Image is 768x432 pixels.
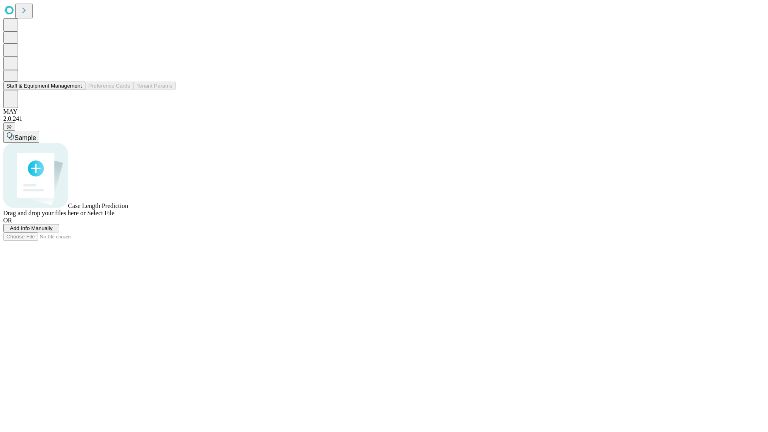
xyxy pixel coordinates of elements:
span: Sample [14,134,36,141]
button: Staff & Equipment Management [3,82,85,90]
button: Sample [3,131,39,143]
span: Case Length Prediction [68,202,128,209]
span: Select File [87,210,114,216]
span: @ [6,124,12,130]
div: MAY [3,108,765,115]
button: @ [3,122,15,131]
button: Add Info Manually [3,224,59,232]
button: Preference Cards [85,82,133,90]
button: Tenant Params [133,82,176,90]
span: Add Info Manually [10,225,53,231]
span: OR [3,217,12,224]
div: 2.0.241 [3,115,765,122]
span: Drag and drop your files here or [3,210,86,216]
